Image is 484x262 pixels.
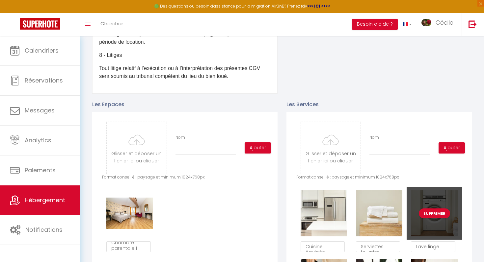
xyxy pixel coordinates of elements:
p: Format conseillé : paysage et minimum 1024x768px [102,174,268,180]
img: logout [469,20,477,28]
button: Ajouter [439,142,465,154]
p: Les Services [286,100,472,108]
a: ... Cécile [417,13,462,36]
img: Super Booking [20,18,60,30]
p: 8 - Litiges [99,51,271,59]
img: ... [421,19,431,27]
p: Tout litige relatif à l’exécution ou à l’interprétation des présentes CGV sera soumis au tribunal... [99,64,271,80]
span: Paiements [25,166,56,174]
button: Besoin d'aide ? [352,19,398,30]
p: Les Espaces [92,100,278,108]
span: Notifications [25,226,63,234]
button: Ajouter [245,142,271,154]
a: >>> ICI <<<< [307,3,330,9]
a: Chercher [95,13,128,36]
label: Nom [369,134,379,141]
span: Cécile [436,18,453,27]
p: Format conseillé : paysage et minimum 1024x768px [296,174,462,180]
span: Hébergement [25,196,65,204]
span: Chercher [100,20,123,27]
span: Analytics [25,136,51,144]
label: Nom [175,134,185,141]
span: Calendriers [25,46,59,55]
span: Réservations [25,76,63,84]
span: Messages [25,106,55,114]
